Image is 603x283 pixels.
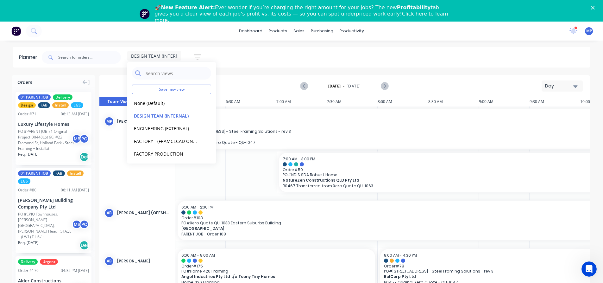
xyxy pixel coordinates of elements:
[132,112,199,119] button: DESIGN TEAM (INTERNAL)
[155,11,448,23] a: Click here to learn more.
[327,97,378,106] div: 7:30 AM
[18,151,39,157] span: Req. [DATE]
[67,170,84,176] span: Install
[545,83,574,89] div: Day
[18,129,74,151] div: PO #PARENT JOB 71 Original Project B0448Lot 90, #22 Diamond St, Holland Park - Steel Framing + In...
[18,268,39,273] div: Order # 176
[581,261,597,277] iframe: Intercom live chat
[381,82,388,90] button: Next page
[79,134,89,144] div: PC
[18,111,36,117] div: Order # 71
[79,220,89,229] div: PC
[79,241,89,250] div: Del
[132,85,211,94] button: Save new view
[17,79,32,86] span: Orders
[145,67,208,80] input: Search views
[276,97,327,106] div: 7:00 AM
[104,117,114,126] div: MP
[181,204,214,210] span: 6:00 AM - 2:30 PM
[18,197,89,210] div: [PERSON_NAME] Building Company Pty Ltd
[18,94,51,100] span: 01 PARENT JOB
[71,102,83,108] span: LGS
[140,9,150,19] img: Profile image for Team
[266,26,290,36] div: products
[18,170,51,176] span: 01 PARENT JOB
[18,187,36,193] div: Order # 80
[18,102,36,108] span: Design
[290,26,308,36] div: sales
[336,26,367,36] div: productivity
[308,26,336,36] div: purchasing
[586,28,592,34] span: MP
[104,256,114,266] div: AB
[72,220,81,229] div: ME
[40,259,58,265] span: Urgent
[343,82,344,90] span: -
[38,102,50,108] span: FAB
[181,253,215,258] span: 6:00 AM - 8:00 AM
[397,4,431,10] b: Profitability
[181,274,352,279] span: Angel Industries Pty Ltd t/a Teeny Tiny Homes
[181,264,371,268] span: Order # 175
[131,53,185,59] span: DESIGN TEAM (INTERNAL)
[384,253,417,258] span: 8:00 AM - 4:30 PM
[530,97,580,106] div: 9:30 AM
[11,26,21,36] img: Factory
[52,102,69,108] span: Install
[236,26,266,36] a: dashboard
[479,97,530,106] div: 9:00 AM
[428,97,479,106] div: 8:30 AM
[117,119,170,124] div: [PERSON_NAME] (You)
[132,99,199,106] button: None (Default)
[61,111,89,117] div: 06:13 AM [DATE]
[378,97,428,106] div: 8:00 AM
[226,97,276,106] div: 6:30 AM
[117,258,170,264] div: [PERSON_NAME]
[155,4,454,23] div: 🚀 Ever wonder if you’re charging the right amount for your jobs? The new tab gives you a clear vi...
[347,83,361,89] span: [DATE]
[53,170,65,176] span: FAB
[283,156,315,162] span: 7:00 AM - 3:00 PM
[79,152,89,162] div: Del
[132,137,199,145] button: FACTORY - (FRAMCECAD ONLY)
[18,121,89,127] div: Luxury Lifestyle Homes
[301,82,308,90] button: Previous page
[58,51,121,64] input: Search for orders...
[72,134,81,144] div: ME
[591,6,597,10] div: Close
[181,269,371,273] span: PO # Home 426 Framing
[99,97,137,106] button: Team View
[18,211,74,240] div: PO #EPIQ Townhouses, [PERSON_NAME][GEOGRAPHIC_DATA], [PERSON_NAME] Head - STAGE 1 (LW1) TH 6-11
[104,208,114,218] div: AB
[132,163,199,170] button: INSTALLERS
[18,178,30,184] span: LGS
[542,80,583,92] button: Day
[61,187,89,193] div: 06:11 AM [DATE]
[18,240,39,246] span: Req. [DATE]
[132,125,199,132] button: ENGINEERING (EXTERNAL)
[53,94,72,100] span: Delivery
[19,54,41,61] div: Planner
[18,259,38,265] span: Delivery
[161,4,215,10] b: New Feature Alert:
[61,268,89,273] div: 04:32 PM [DATE]
[328,83,341,89] strong: [DATE]
[117,210,170,216] div: [PERSON_NAME] (OFFSHORE)
[132,150,199,157] button: FACTORY PRODUCTION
